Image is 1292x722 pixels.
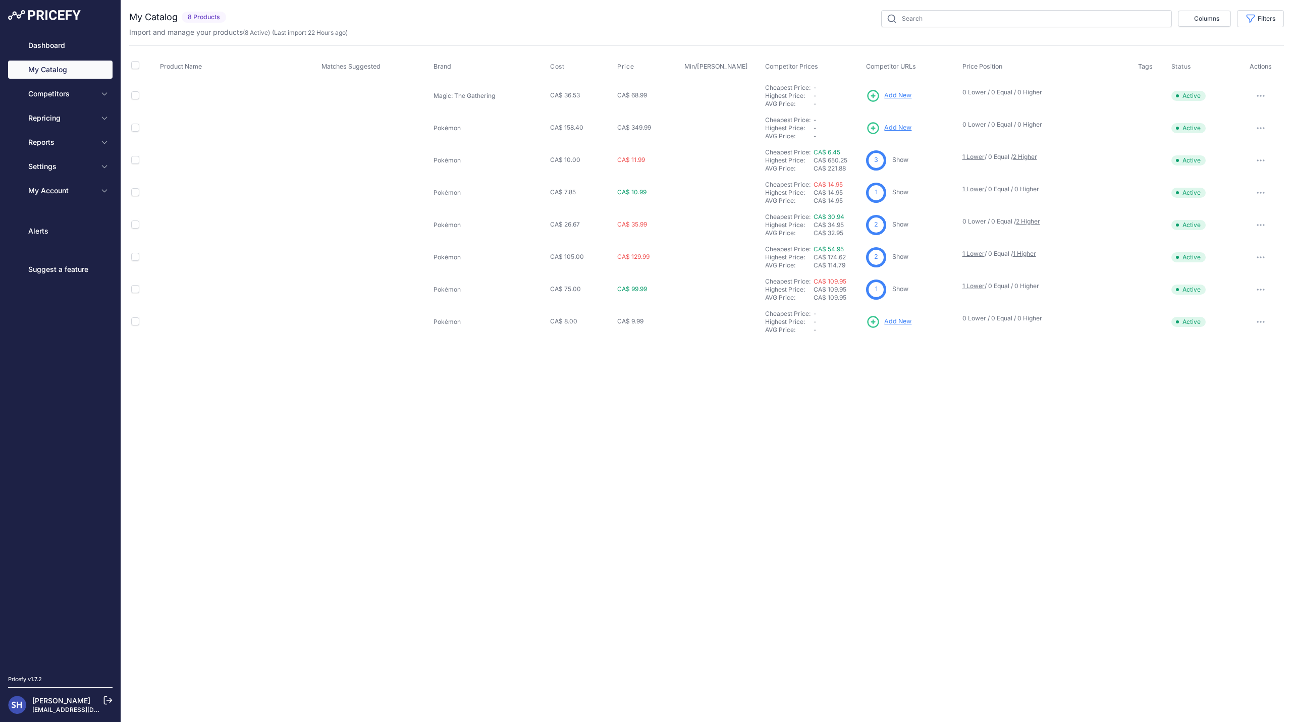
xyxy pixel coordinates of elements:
a: 1 Lower [962,185,985,193]
span: CA$ 68.99 [617,91,647,99]
div: Highest Price: [765,124,814,132]
div: CA$ 114.79 [814,261,862,269]
nav: Sidebar [8,36,113,663]
span: CA$ 9.99 [617,317,643,325]
div: AVG Price: [765,132,814,140]
span: Active [1171,220,1206,230]
a: Cheapest Price: [765,148,811,156]
span: - [814,318,817,325]
p: Pokémon [434,286,509,294]
span: Cost [550,63,564,71]
p: / 0 Equal / [962,250,1128,258]
span: Price [617,63,634,71]
button: Competitors [8,85,113,103]
span: CA$ 26.67 [550,220,580,228]
a: Show [892,188,908,196]
div: Highest Price: [765,92,814,100]
a: [EMAIL_ADDRESS][DOMAIN_NAME] [32,706,138,713]
div: AVG Price: [765,294,814,302]
div: AVG Price: [765,229,814,237]
button: Settings [8,157,113,176]
a: 1 Lower [962,250,985,257]
span: - [814,124,817,132]
span: CA$ 34.95 [814,221,844,229]
a: Add New [866,89,911,103]
span: CA$ 35.99 [617,220,647,228]
p: Pokémon [434,124,509,132]
a: 1 Higher [1013,250,1036,257]
button: My Account [8,182,113,200]
span: CA$ 650.25 [814,156,847,164]
div: Highest Price: [765,318,814,326]
span: CA$ 99.99 [617,285,647,293]
span: Active [1171,317,1206,327]
a: Show [892,156,908,163]
img: Pricefy Logo [8,10,81,20]
p: Pokémon [434,253,509,261]
span: - [814,92,817,99]
div: Highest Price: [765,156,814,164]
button: Columns [1178,11,1231,27]
span: 8 Products [182,12,226,23]
a: CA$ 54.95 [814,245,844,253]
span: 2 [874,252,878,262]
a: My Catalog [8,61,113,79]
span: 1 [875,285,878,294]
a: 2 Higher [1013,153,1037,160]
p: Import and manage your products [129,27,348,37]
input: Search [881,10,1172,27]
a: Cheapest Price: [765,84,811,91]
a: Alerts [8,222,113,240]
p: 0 Lower / 0 Equal / 0 Higher [962,88,1128,96]
button: Filters [1237,10,1284,27]
span: - [814,116,817,124]
span: Competitor URLs [866,63,916,70]
p: 0 Lower / 0 Equal / 0 Higher [962,314,1128,322]
a: Cheapest Price: [765,181,811,188]
a: Cheapest Price: [765,213,811,220]
span: Active [1171,252,1206,262]
button: Price [617,63,636,71]
span: CA$ 10.00 [550,156,580,163]
span: CA$ 36.53 [550,91,580,99]
a: Cheapest Price: [765,310,811,317]
button: Cost [550,63,566,71]
span: CA$ 75.00 [550,285,581,293]
button: Reports [8,133,113,151]
span: - [814,310,817,317]
div: Highest Price: [765,189,814,197]
span: Matches Suggested [321,63,381,70]
span: 1 [875,188,878,197]
span: CA$ 349.99 [617,124,651,131]
span: CA$ 11.99 [617,156,645,163]
p: Pokémon [434,156,509,164]
p: Pokémon [434,318,509,326]
a: Show [892,253,908,260]
p: 0 Lower / 0 Equal / [962,217,1128,226]
p: Pokémon [434,189,509,197]
span: Active [1171,91,1206,101]
a: 1 Lower [962,282,985,290]
span: Status [1171,63,1192,71]
a: CA$ 6.45 [814,148,840,156]
span: CA$ 8.00 [550,317,577,325]
div: Pricefy v1.7.2 [8,675,42,684]
button: Status [1171,63,1194,71]
span: Active [1171,188,1206,198]
a: [PERSON_NAME] [32,696,90,705]
span: - [814,100,817,107]
p: / 0 Equal / [962,153,1128,161]
div: CA$ 32.95 [814,229,862,237]
span: Repricing [28,113,94,123]
p: Magic: The Gathering [434,92,509,100]
span: CA$ 14.95 [814,189,843,196]
span: Price Position [962,63,1002,70]
span: CA$ 174.62 [814,253,846,261]
span: CA$ 105.00 [550,253,584,260]
a: Add New [866,121,911,135]
div: CA$ 109.95 [814,294,862,302]
a: CA$ 109.95 [814,277,846,285]
span: Tags [1138,63,1153,70]
div: Highest Price: [765,221,814,229]
div: AVG Price: [765,197,814,205]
